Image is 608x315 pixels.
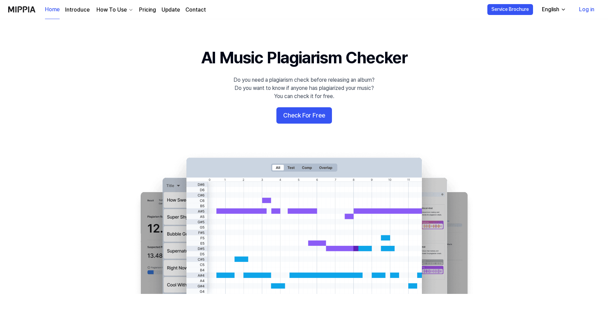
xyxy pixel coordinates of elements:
[45,0,60,19] a: Home
[487,4,533,15] button: Service Brochure
[95,6,134,14] button: How To Use
[65,6,90,14] a: Introduce
[185,6,206,14] a: Contact
[95,6,128,14] div: How To Use
[201,46,407,69] h1: AI Music Plagiarism Checker
[162,6,180,14] a: Update
[127,151,481,294] img: main Image
[541,5,561,14] div: English
[276,107,332,124] button: Check For Free
[139,6,156,14] a: Pricing
[233,76,375,100] div: Do you need a plagiarism check before releasing an album? Do you want to know if anyone has plagi...
[536,3,570,16] button: English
